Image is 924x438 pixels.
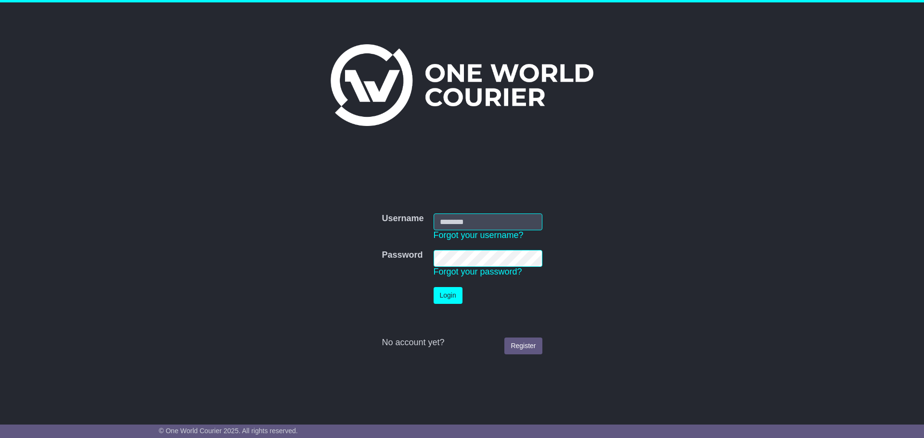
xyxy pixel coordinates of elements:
label: Password [382,250,423,261]
span: © One World Courier 2025. All rights reserved. [159,427,298,435]
button: Login [434,287,462,304]
a: Register [504,338,542,354]
a: Forgot your password? [434,267,522,276]
a: Forgot your username? [434,230,524,240]
label: Username [382,213,423,224]
div: No account yet? [382,338,542,348]
img: One World [331,44,593,126]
